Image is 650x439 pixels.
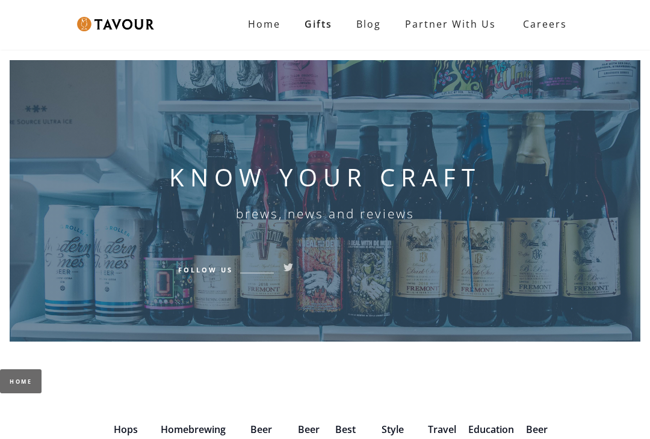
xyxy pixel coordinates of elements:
h1: KNOW YOUR CRAFT [169,163,481,192]
a: Education [468,423,514,436]
a: Blog [344,12,393,36]
a: Beer [526,423,548,436]
a: Home [236,12,292,36]
h6: brews, news and reviews [236,206,415,221]
strong: Home [248,17,280,31]
a: Partner with Us [393,12,508,36]
h6: Follow Us [178,264,233,275]
strong: Careers [523,12,567,36]
a: Careers [508,7,576,41]
a: Homebrewing [161,423,226,436]
a: Gifts [292,12,344,36]
a: Travel [428,423,456,436]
